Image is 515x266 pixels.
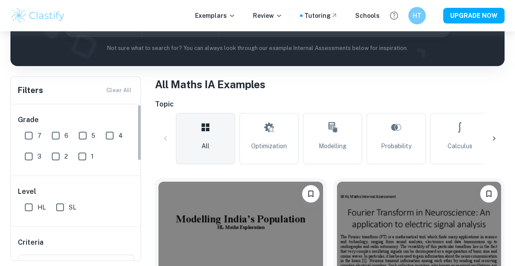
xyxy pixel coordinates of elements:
button: Bookmark [302,185,320,203]
a: Tutoring [304,11,338,20]
button: HT [408,7,426,24]
p: Review [253,11,283,20]
span: 4 [118,131,123,140]
h6: Filters [18,84,43,96]
span: Optimization [251,141,287,151]
span: 5 [91,131,95,140]
span: Calculus [448,141,472,151]
h6: Level [18,186,135,197]
span: SL [69,203,76,212]
span: HL [37,203,46,212]
span: 1 [91,152,94,161]
span: 2 [64,152,68,161]
h6: Criteria [18,237,44,248]
h6: Topic [155,99,505,110]
button: UPGRADE NOW [443,8,505,23]
span: Modelling [319,141,347,151]
span: All [202,141,209,151]
h6: Grade [18,115,135,125]
p: Exemplars [195,11,236,20]
h1: All Maths IA Examples [155,76,505,92]
span: 6 [64,131,68,140]
a: Schools [355,11,380,20]
span: 7 [37,131,41,140]
button: Bookmark [480,185,498,203]
h6: HT [412,11,422,20]
span: 3 [37,152,41,161]
p: Not sure what to search for? You can always look through our example Internal Assessments below f... [17,44,498,53]
img: Clastify logo [10,7,66,24]
button: Help and Feedback [387,8,401,23]
span: Probability [381,141,411,151]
